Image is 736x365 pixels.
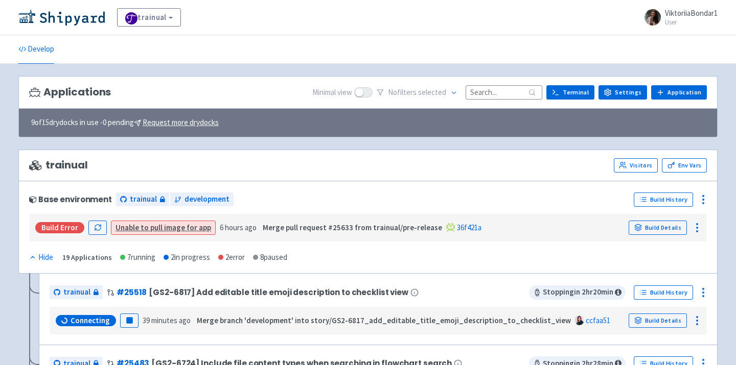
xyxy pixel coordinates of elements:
time: 39 minutes ago [143,315,191,325]
a: Settings [599,85,647,100]
img: Shipyard logo [18,9,105,26]
a: Visitors [614,158,658,173]
span: trainual [63,286,90,298]
a: development [170,192,234,206]
h3: Applications [29,86,111,98]
small: User [665,19,718,26]
a: ViktoriiaBondar1 User [638,9,718,26]
div: 2 in progress [164,252,210,263]
strong: Merge pull request #25633 from trainual/pre-release [263,223,442,232]
div: Base environment [29,195,112,204]
span: Connecting [71,315,110,326]
a: ccfaa51 [586,315,610,325]
a: 36f421a [457,223,481,232]
a: Application [651,85,707,100]
span: trainual [130,193,157,205]
a: trainual [117,8,181,27]
strong: Merge branch 'development' into story/GS2-6817_add_editable_title_emoji_description_to_checklist_... [197,315,571,325]
a: Build History [634,192,693,207]
a: Terminal [546,85,594,100]
time: 6 hours ago [220,223,257,232]
a: trainual [116,192,169,206]
a: Build History [634,285,693,300]
a: Env Vars [662,158,707,173]
span: Stopping in 2 hr 20 min [529,285,626,300]
input: Search... [466,85,542,99]
a: Build Details [629,313,687,328]
button: Hide [29,252,54,263]
a: trainual [50,285,103,299]
span: selected [418,87,446,97]
span: development [185,193,229,205]
div: 7 running [120,252,155,263]
span: ViktoriiaBondar1 [665,8,718,18]
div: 8 paused [253,252,287,263]
div: 19 Applications [62,252,112,263]
a: #25518 [117,287,147,298]
span: Minimal view [312,87,352,99]
div: Hide [29,252,53,263]
span: [GS2-6817] Add editable title emoji description to checklist view [149,288,408,297]
a: Unable to pull image for app [116,223,211,232]
span: trainual [29,159,88,171]
a: Develop [18,35,54,64]
div: Build Error [35,222,84,233]
span: 9 of 15 drydocks in use - 0 pending [31,117,219,129]
a: Build Details [629,221,687,235]
div: 2 error [218,252,245,263]
span: No filter s [388,87,446,99]
u: Request more drydocks [143,117,219,127]
button: Pause [120,313,139,328]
